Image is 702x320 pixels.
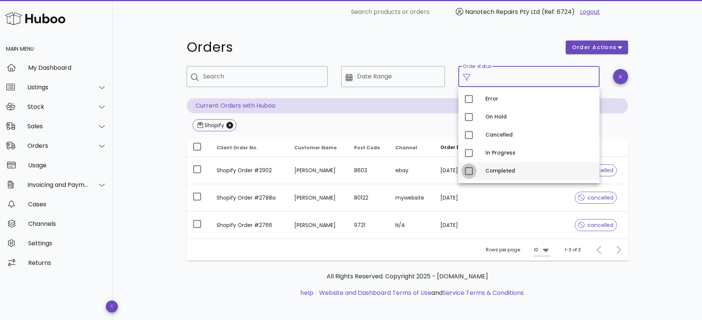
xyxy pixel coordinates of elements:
span: Customer Name [294,144,337,151]
span: cancelled [578,222,614,228]
td: 8603 [348,157,390,184]
span: Order Date [440,144,469,150]
span: Post Code [354,144,380,151]
div: 1-3 of 3 [565,246,581,253]
div: Stock [27,103,89,110]
td: [DATE] [434,212,486,239]
td: ebay [389,157,434,184]
th: Order Date: Sorted descending. Activate to remove sorting. [434,139,486,157]
td: [DATE] [434,157,486,184]
div: Orders [27,142,89,149]
a: Website and Dashboard Terms of Use [319,288,431,297]
div: On Hold [485,114,594,120]
th: Customer Name [288,139,348,157]
div: Invoicing and Payments [27,181,89,188]
div: Channels [28,220,107,227]
td: N/A [389,212,434,239]
div: Error [485,96,594,102]
td: Shopify Order #2766 [211,212,288,239]
div: Sales [27,123,89,130]
div: Shopify [203,122,224,129]
button: order actions [566,41,628,54]
div: 10Rows per page: [534,244,550,256]
div: My Dashboard [28,64,107,71]
th: Post Code [348,139,390,157]
div: Cases [28,201,107,208]
th: Channel [389,139,434,157]
div: Usage [28,162,107,169]
span: Nanotech Repairs Pty Ltd [465,8,540,16]
td: [DATE] [434,184,486,212]
td: Shopify Order #2788a [211,184,288,212]
label: Order status [463,64,491,69]
div: Completed [485,168,594,174]
td: [PERSON_NAME] [288,212,348,239]
td: Shopify Order #2902 [211,157,288,184]
td: 9721 [348,212,390,239]
a: Service Terms & Conditions [443,288,524,297]
span: order actions [572,44,617,51]
span: (Ref: 6724) [542,8,575,16]
div: Listings [27,84,89,91]
span: Client Order No. [217,144,258,151]
p: All Rights Reserved. Copyright 2025 - [DOMAIN_NAME] [193,272,622,281]
div: Rows per page: [486,239,550,261]
p: Current Orders with Huboo [187,98,628,113]
td: mywebsite [389,184,434,212]
div: 10 [534,246,538,253]
span: Channel [395,144,417,151]
td: [PERSON_NAME] [288,184,348,212]
td: [PERSON_NAME] [288,157,348,184]
span: cancelled [578,195,614,200]
img: Huboo Logo [5,11,65,27]
td: 80122 [348,184,390,212]
div: Cancelled [485,132,594,138]
li: and [316,288,524,297]
a: help [300,288,313,297]
h1: Orders [187,41,557,54]
button: Close [226,122,233,129]
th: Client Order No. [211,139,288,157]
div: Settings [28,240,107,247]
div: Returns [28,259,107,266]
a: Logout [580,8,600,17]
div: In Progress [485,150,594,156]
